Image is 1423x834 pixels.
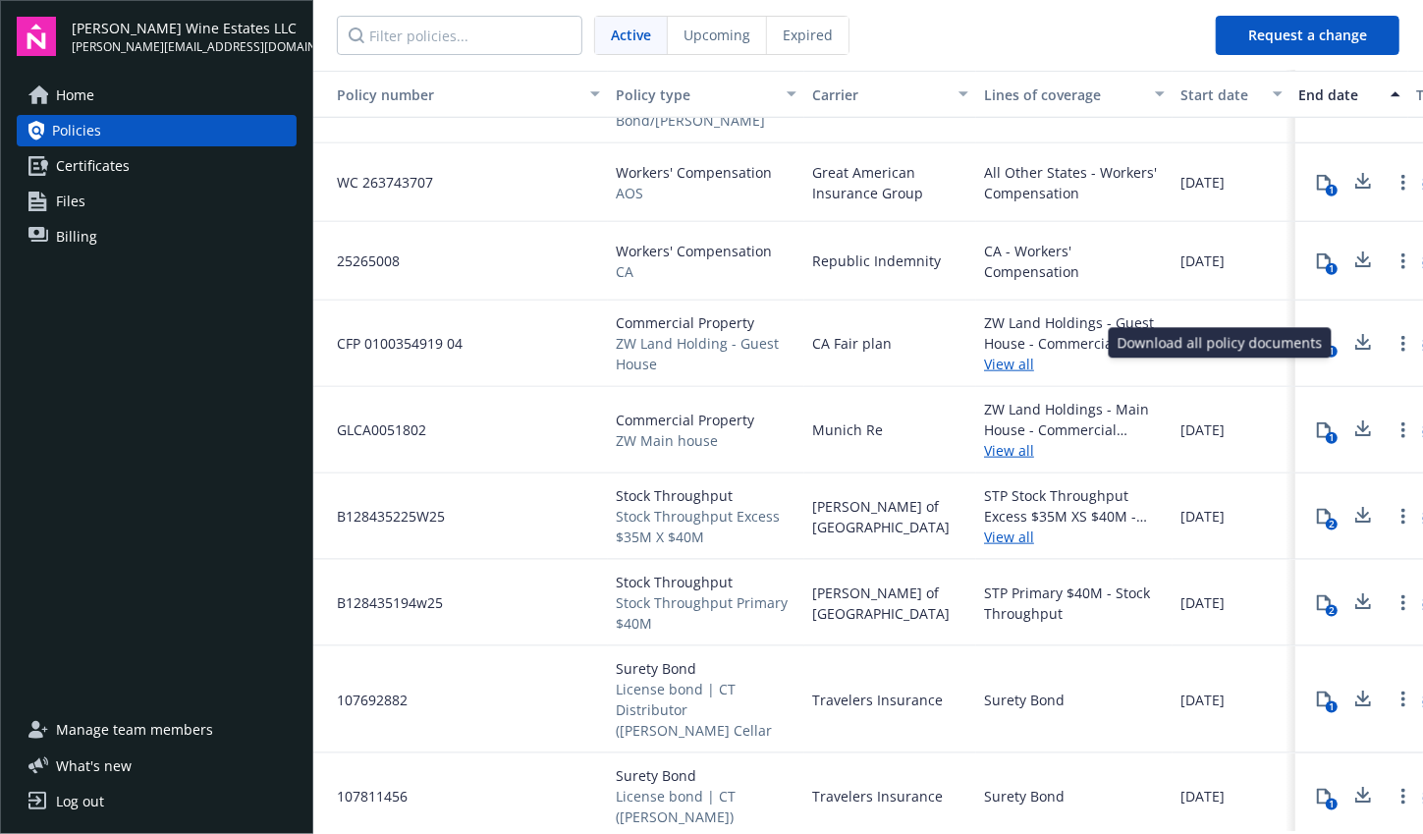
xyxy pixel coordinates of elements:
a: Open options [1392,688,1415,711]
div: STP Primary $40M - Stock Throughput [984,583,1165,624]
button: 1 [1304,324,1343,363]
span: AOS [616,183,772,203]
span: Active [611,25,651,45]
span: Great American Insurance Group [812,162,968,203]
button: Start date [1173,71,1290,118]
span: 107811456 [321,786,408,806]
div: Start date [1180,84,1261,105]
span: GLCA0051802 [321,419,426,440]
div: Surety Bond [984,690,1065,710]
span: Surety Bond [616,658,796,679]
span: ZW Land Holding - Guest House [616,333,796,374]
span: B128435194w25 [321,592,443,613]
button: Policy type [608,71,804,118]
span: Stock Throughput Excess $35M X $40M [616,506,796,547]
a: Open options [1392,591,1415,615]
span: [DATE] [1180,690,1225,710]
span: 107692882 [321,690,408,710]
span: [PERSON_NAME] of [GEOGRAPHIC_DATA] [812,583,968,624]
span: Manage team members [56,714,213,746]
div: Carrier [812,84,947,105]
button: What's new [17,755,163,776]
div: 1 [1326,185,1338,196]
div: Policy number [321,84,578,105]
a: Open options [1392,785,1415,808]
button: 1 [1304,163,1343,202]
button: 1 [1304,411,1343,450]
span: License bond | CT ([PERSON_NAME]) [616,786,796,827]
button: 2 [1304,584,1343,623]
span: Workers' Compensation [616,162,772,183]
div: Surety Bond [984,786,1065,806]
span: Home [56,80,94,111]
a: Open options [1392,418,1415,442]
input: Filter policies... [337,16,582,55]
span: Upcoming [684,25,750,45]
span: Stock Throughput [616,485,796,506]
div: ZW Land Holdings - Guest House - Commercial Property [984,312,1165,354]
button: 1 [1304,242,1343,281]
div: 1 [1326,432,1338,444]
span: [PERSON_NAME] Wine Estates LLC [72,18,297,38]
div: 1 [1326,346,1338,358]
a: Manage team members [17,714,297,746]
button: Carrier [804,71,976,118]
span: CA Fair plan [812,333,892,354]
span: Certificates [56,150,130,182]
a: Certificates [17,150,297,182]
span: [DATE] [1180,592,1225,613]
span: [DATE] [1180,786,1225,806]
span: Republic Indemnity [812,250,941,271]
span: Expired [783,25,833,45]
span: Travelers Insurance [812,786,943,806]
span: [DATE] [1180,172,1225,193]
a: Open options [1392,250,1415,273]
span: ZW Main house [616,430,754,451]
a: View all [984,440,1165,461]
button: [PERSON_NAME] Wine Estates LLC[PERSON_NAME][EMAIL_ADDRESS][DOMAIN_NAME] [72,17,297,56]
span: Commercial Property [616,312,796,333]
button: 2 [1304,497,1343,536]
a: Files [17,186,297,217]
button: Request a change [1216,16,1399,55]
div: End date [1298,84,1379,105]
button: End date [1290,71,1408,118]
div: Download all policy documents [1109,327,1332,358]
div: ZW Land Holdings - Main House - Commercial Property [984,399,1165,440]
div: 1 [1326,263,1338,275]
span: License bond | CT Distributor ([PERSON_NAME] Cellar [616,679,796,741]
div: All Other States - Workers' Compensation [984,162,1165,203]
span: [DATE] [1180,506,1225,527]
span: Munich Re [812,419,883,440]
a: Open options [1392,505,1415,528]
a: Open options [1392,332,1415,356]
span: [DATE] [1180,419,1225,440]
span: Commercial Property [616,410,754,430]
img: navigator-logo.svg [17,17,56,56]
span: Travelers Insurance [812,690,943,710]
span: 25265008 [321,250,400,271]
span: Policies [52,115,101,146]
div: 1 [1326,701,1338,713]
div: Log out [56,786,104,817]
span: Workers' Compensation [616,241,772,261]
span: Files [56,186,85,217]
span: CA [616,261,772,282]
span: Billing [56,221,97,252]
a: Open options [1392,171,1415,195]
a: Home [17,80,297,111]
a: Billing [17,221,297,252]
div: 2 [1326,519,1338,530]
div: 1 [1326,799,1338,810]
a: View all [984,527,1165,547]
button: Lines of coverage [976,71,1173,118]
span: [PERSON_NAME][EMAIL_ADDRESS][DOMAIN_NAME] [72,38,297,56]
div: Policy type [616,84,775,105]
div: Toggle SortBy [321,84,578,105]
span: [DATE] [1180,250,1225,271]
span: Stock Throughput [616,572,796,592]
div: 2 [1326,605,1338,617]
a: Policies [17,115,297,146]
span: B128435225W25 [321,506,445,527]
span: Surety Bond [616,765,796,786]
